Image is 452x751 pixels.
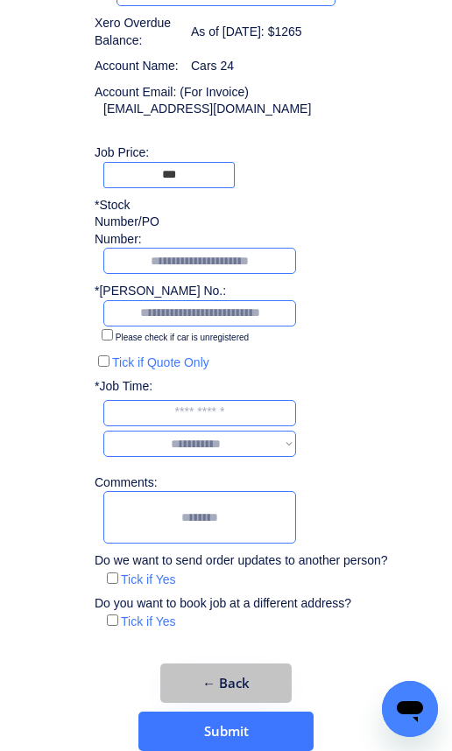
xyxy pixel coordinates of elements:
label: Please check if car is unregistered [116,333,249,342]
div: As of [DATE]: $1265 [191,24,302,41]
button: Submit [138,712,314,751]
div: Xero Overdue Balance: [95,15,182,49]
label: Tick if Quote Only [112,355,209,369]
div: Do we want to send order updates to another person? [95,552,388,570]
div: Do you want to book job at a different address? [95,595,364,613]
div: *Stock Number/PO Number: [95,197,163,249]
label: Tick if Yes [121,572,176,586]
label: Tick if Yes [121,614,176,628]
button: ← Back [160,663,292,703]
div: [EMAIL_ADDRESS][DOMAIN_NAME] [103,101,311,118]
div: Account Name: [95,58,182,75]
div: Cars 24 [191,58,257,75]
iframe: Button to launch messaging window [382,681,438,737]
div: *Job Time: [95,378,163,396]
div: Account Email: (For Invoice) [95,84,375,102]
div: Job Price: [95,144,375,162]
div: Comments: [95,474,163,492]
div: *[PERSON_NAME] No.: [95,283,226,300]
